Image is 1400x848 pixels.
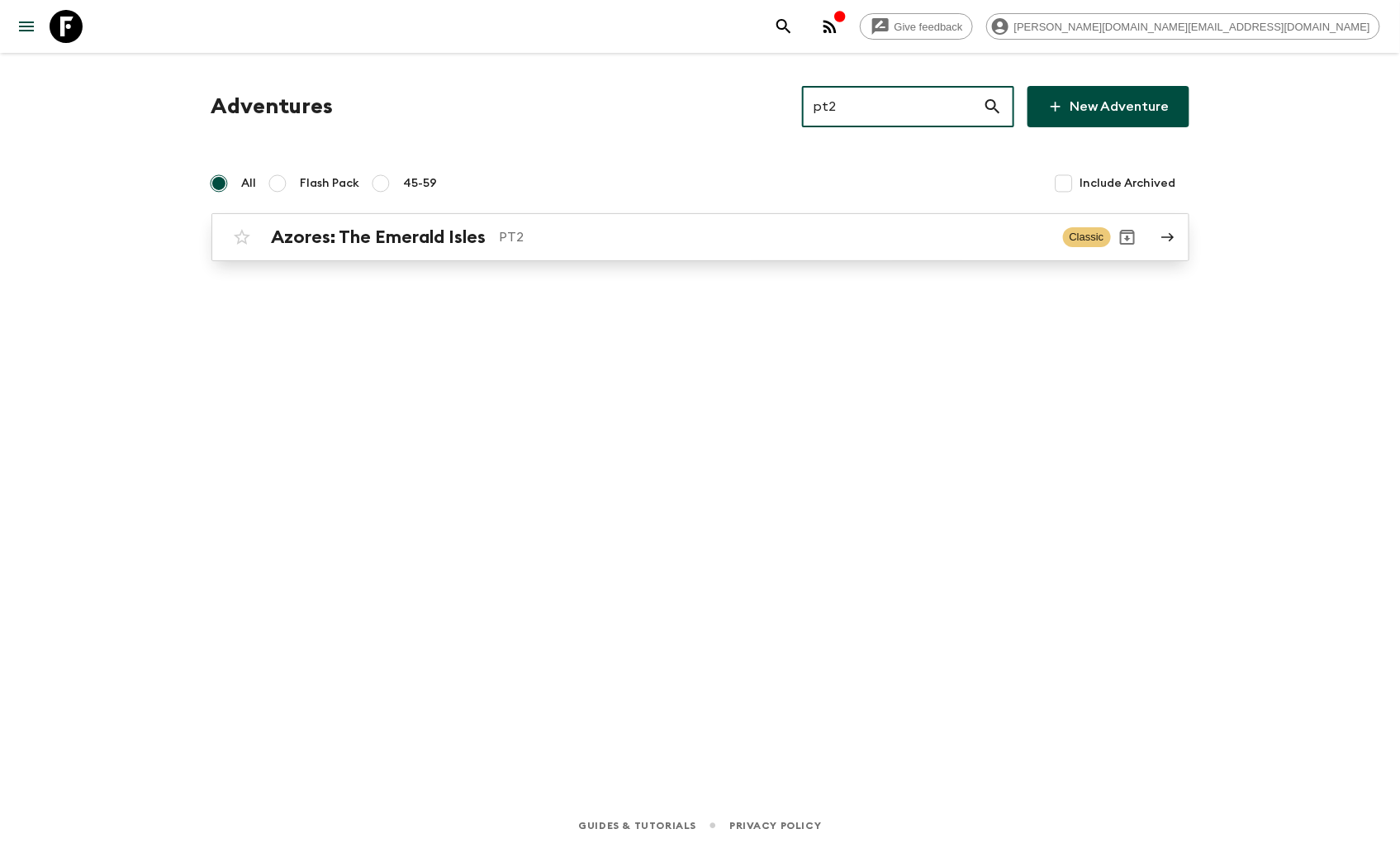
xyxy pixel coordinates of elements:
span: All [242,175,257,192]
button: Archive [1111,221,1144,254]
div: [PERSON_NAME][DOMAIN_NAME][EMAIL_ADDRESS][DOMAIN_NAME] [986,13,1380,40]
a: Azores: The Emerald IslesPT2ClassicArchive [211,213,1189,261]
a: Guides & Tutorials [578,817,696,835]
h1: Adventures [211,90,334,123]
span: Include Archived [1080,175,1176,192]
p: PT2 [500,227,1050,247]
span: Flash Pack [301,175,360,192]
button: search adventures [767,10,800,43]
a: Give feedback [860,13,973,40]
a: Privacy Policy [729,817,821,835]
button: menu [10,10,43,43]
span: Give feedback [885,21,972,33]
span: [PERSON_NAME][DOMAIN_NAME][EMAIL_ADDRESS][DOMAIN_NAME] [1005,21,1379,33]
span: Classic [1063,227,1111,247]
span: 45-59 [404,175,438,192]
input: e.g. AR1, Argentina [802,83,983,130]
h2: Azores: The Emerald Isles [272,226,486,248]
a: New Adventure [1027,86,1189,127]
